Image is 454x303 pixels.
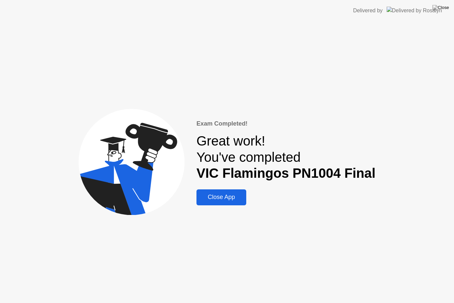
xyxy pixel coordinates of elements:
[196,189,246,205] button: Close App
[196,166,375,181] b: VIC Flamingos PN1004 Final
[198,194,244,201] div: Close App
[196,133,375,181] div: Great work! You've completed
[432,5,449,10] img: Close
[353,7,383,15] div: Delivered by
[387,7,442,14] img: Delivered by Rosalyn
[196,119,375,128] div: Exam Completed!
